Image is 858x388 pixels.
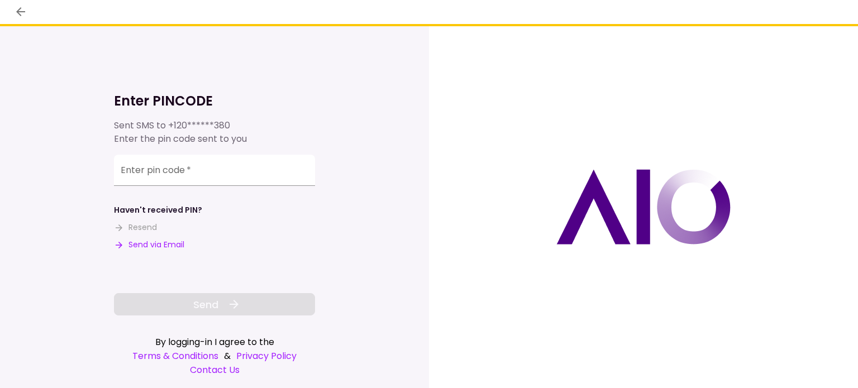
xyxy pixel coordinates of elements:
button: Resend [114,222,157,233]
a: Privacy Policy [236,349,297,363]
img: AIO logo [556,169,731,245]
div: Sent SMS to Enter the pin code sent to you [114,119,315,146]
a: Contact Us [114,363,315,377]
button: Send [114,293,315,315]
span: Send [193,297,218,312]
div: Haven't received PIN? [114,204,202,216]
a: Terms & Conditions [132,349,218,363]
div: By logging-in I agree to the [114,335,315,349]
div: & [114,349,315,363]
button: Send via Email [114,239,184,251]
button: back [11,2,30,21]
h1: Enter PINCODE [114,92,315,110]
